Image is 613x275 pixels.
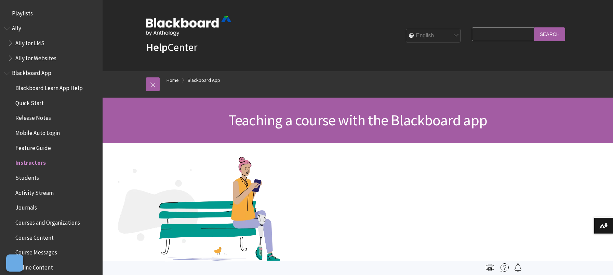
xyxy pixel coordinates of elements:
[12,8,33,17] span: Playlists
[15,172,39,181] span: Students
[15,157,46,166] span: Instructors
[4,23,98,64] nav: Book outline for Anthology Ally Help
[15,232,54,241] span: Course Content
[501,263,509,272] img: More help
[15,187,54,196] span: Activity Stream
[534,27,565,41] input: Search
[4,8,98,19] nav: Book outline for Playlists
[15,247,57,256] span: Course Messages
[146,16,231,36] img: Blackboard by Anthology
[15,112,51,122] span: Release Notes
[146,40,168,54] strong: Help
[15,217,80,226] span: Courses and Organizations
[15,82,83,91] span: Blackboard Learn App Help
[15,262,53,271] span: Offline Content
[15,127,60,136] span: Mobile Auto Login
[15,97,44,107] span: Quick Start
[188,76,220,85] a: Blackboard App
[12,23,21,32] span: Ally
[6,254,23,272] button: Open Preferences
[486,263,494,272] img: Print
[15,52,56,62] span: Ally for Websites
[146,40,197,54] a: HelpCenter
[514,263,522,272] img: Follow this page
[12,67,51,77] span: Blackboard App
[15,202,37,211] span: Journals
[15,142,51,151] span: Feature Guide
[166,76,179,85] a: Home
[406,29,461,43] select: Site Language Selector
[15,37,44,47] span: Ally for LMS
[228,111,487,129] span: Teaching a course with the Blackboard app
